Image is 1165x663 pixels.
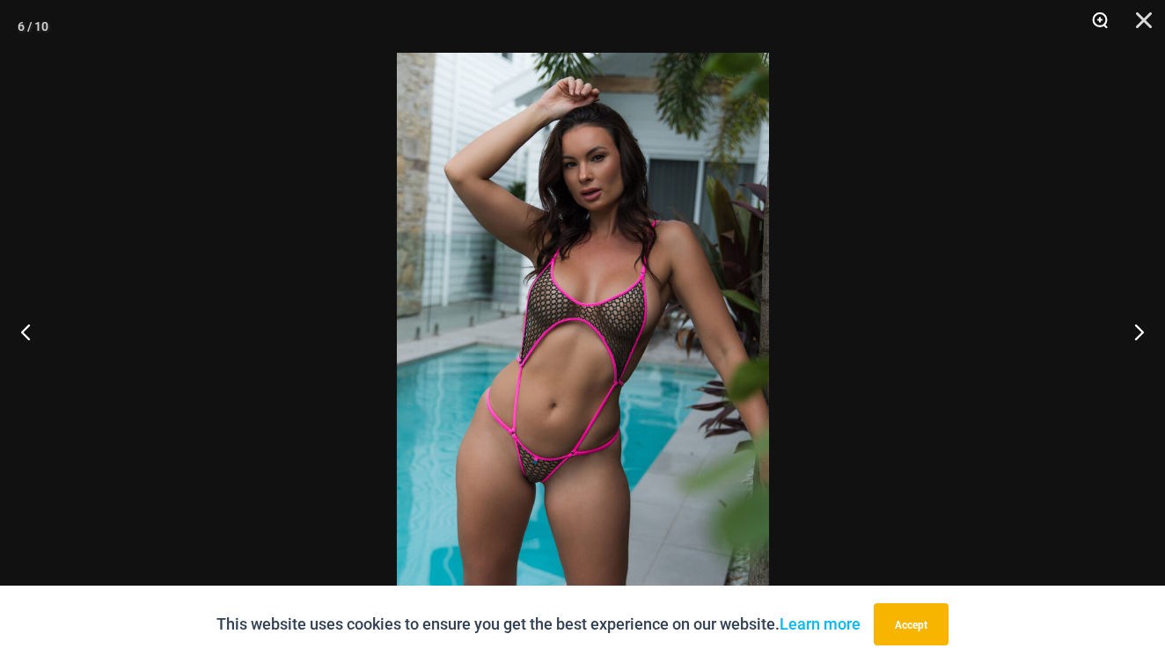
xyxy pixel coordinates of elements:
[874,603,949,645] button: Accept
[397,53,769,610] img: Inferno Mesh Olive Fuchsia 8561 One Piece 01
[1099,288,1165,375] button: Next
[780,615,861,633] a: Learn more
[18,13,48,40] div: 6 / 10
[216,611,861,637] p: This website uses cookies to ensure you get the best experience on our website.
